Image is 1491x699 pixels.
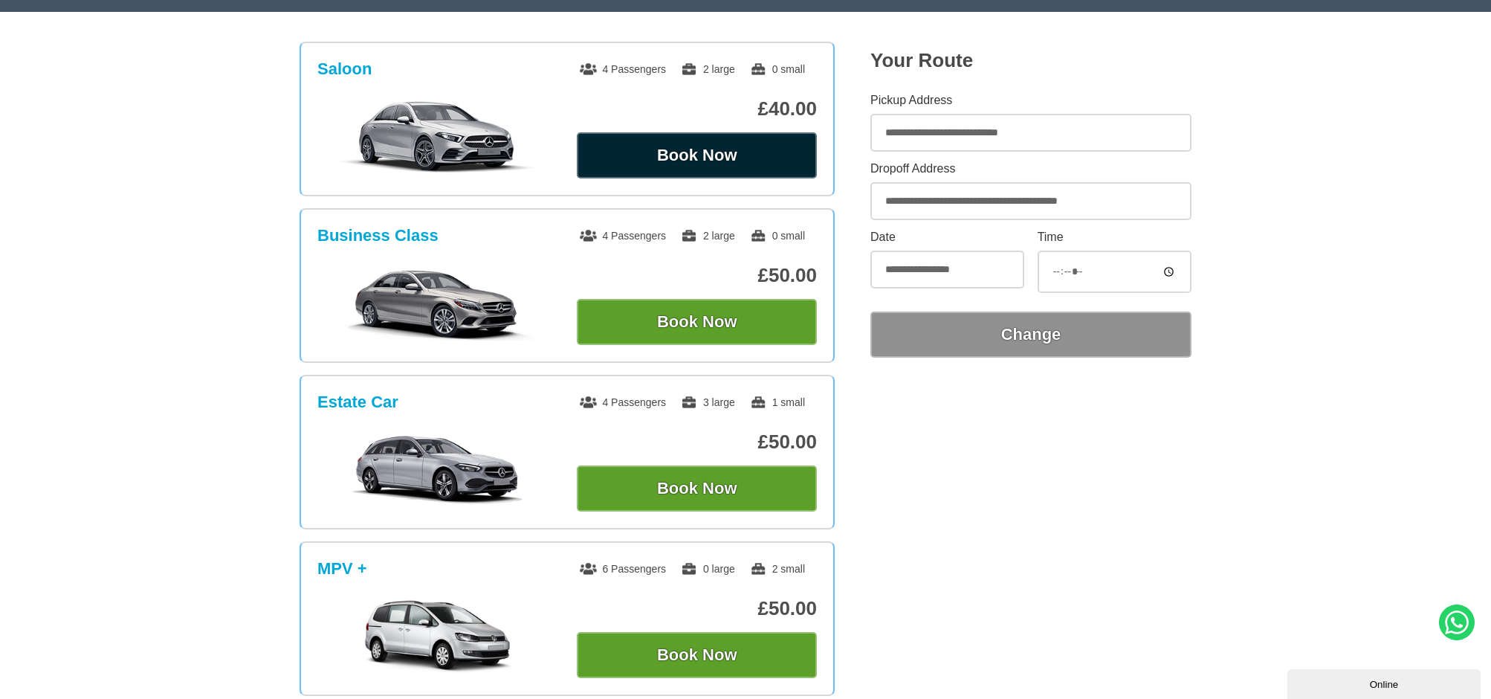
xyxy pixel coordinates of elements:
p: £50.00 [577,431,817,454]
span: 4 Passengers [580,63,666,75]
h3: Business Class [317,226,439,245]
span: 1 small [750,396,805,408]
label: Date [870,231,1024,243]
p: £50.00 [577,264,817,287]
span: 2 large [681,63,735,75]
label: Time [1038,231,1191,243]
span: 4 Passengers [580,230,666,242]
img: Saloon [326,100,549,174]
button: Change [870,312,1191,358]
span: 4 Passengers [580,396,666,408]
iframe: chat widget [1287,666,1484,699]
h3: Estate Car [317,393,398,412]
button: Book Now [577,632,817,678]
img: Business Class [326,266,549,341]
img: MPV + [326,599,549,674]
button: Book Now [577,132,817,178]
h2: Your Route [870,49,1191,72]
span: 0 small [750,230,805,242]
img: Estate Car [326,433,549,507]
button: Book Now [577,299,817,345]
p: £40.00 [577,97,817,120]
span: 0 large [681,563,735,575]
span: 0 small [750,63,805,75]
span: 6 Passengers [580,563,666,575]
span: 2 small [750,563,805,575]
button: Book Now [577,466,817,512]
span: 3 large [681,396,735,408]
label: Dropoff Address [870,163,1191,175]
p: £50.00 [577,597,817,620]
span: 2 large [681,230,735,242]
h3: MPV + [317,559,367,579]
h3: Saloon [317,59,372,79]
label: Pickup Address [870,94,1191,106]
